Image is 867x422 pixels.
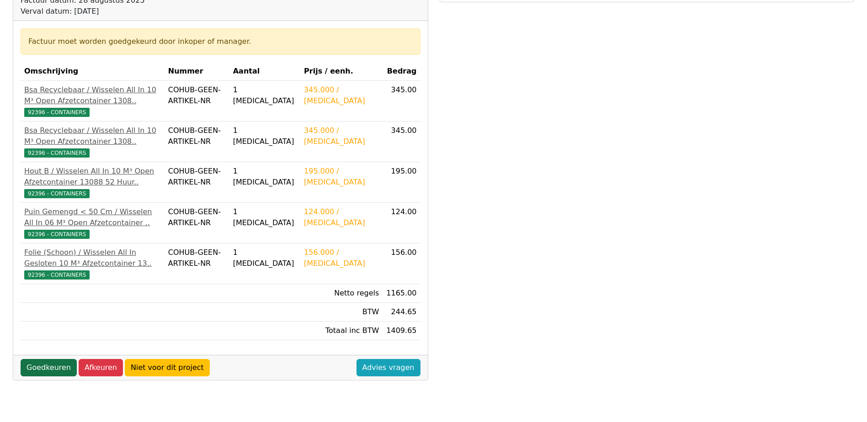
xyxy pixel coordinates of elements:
[24,125,161,158] a: Bsa Recyclebaar / Wisselen All In 10 M³ Open Afzetcontainer 1308..92396 - CONTAINERS
[24,84,161,117] a: Bsa Recyclebaar / Wisselen All In 10 M³ Open Afzetcontainer 1308..92396 - CONTAINERS
[233,247,297,269] div: 1 [MEDICAL_DATA]
[125,359,210,376] a: Niet voor dit project
[21,359,77,376] a: Goedkeuren
[233,84,297,106] div: 1 [MEDICAL_DATA]
[300,303,383,322] td: BTW
[229,62,300,81] th: Aantal
[165,62,229,81] th: Nummer
[300,284,383,303] td: Netto regels
[300,322,383,340] td: Totaal inc BTW
[304,166,379,188] div: 195.000 / [MEDICAL_DATA]
[383,243,420,284] td: 156.00
[28,36,413,47] div: Factuur moet worden goedgekeurd door inkoper of manager.
[383,303,420,322] td: 244.65
[21,6,303,17] div: Verval datum: [DATE]
[24,125,161,147] div: Bsa Recyclebaar / Wisselen All In 10 M³ Open Afzetcontainer 1308..
[383,81,420,121] td: 345.00
[24,148,90,158] span: 92396 - CONTAINERS
[233,206,297,228] div: 1 [MEDICAL_DATA]
[383,284,420,303] td: 1165.00
[383,121,420,162] td: 345.00
[24,206,161,228] div: Puin Gemengd < 50 Cm / Wisselen All In 06 M³ Open Afzetcontainer ..
[165,203,229,243] td: COHUB-GEEN-ARTIKEL-NR
[383,162,420,203] td: 195.00
[165,162,229,203] td: COHUB-GEEN-ARTIKEL-NR
[165,243,229,284] td: COHUB-GEEN-ARTIKEL-NR
[24,84,161,106] div: Bsa Recyclebaar / Wisselen All In 10 M³ Open Afzetcontainer 1308..
[21,62,165,81] th: Omschrijving
[24,189,90,198] span: 92396 - CONTAINERS
[383,62,420,81] th: Bedrag
[24,108,90,117] span: 92396 - CONTAINERS
[356,359,420,376] a: Advies vragen
[24,270,90,280] span: 92396 - CONTAINERS
[165,81,229,121] td: COHUB-GEEN-ARTIKEL-NR
[304,247,379,269] div: 156.000 / [MEDICAL_DATA]
[24,166,161,188] div: Hout B / Wisselen All In 10 M³ Open Afzetcontainer 13088 52 Huur..
[24,206,161,239] a: Puin Gemengd < 50 Cm / Wisselen All In 06 M³ Open Afzetcontainer ..92396 - CONTAINERS
[79,359,123,376] a: Afkeuren
[24,247,161,280] a: Folie (Schoon) / Wisselen All In Gesloten 10 M³ Afzetcontainer 13..92396 - CONTAINERS
[300,62,383,81] th: Prijs / eenh.
[383,203,420,243] td: 124.00
[24,230,90,239] span: 92396 - CONTAINERS
[233,125,297,147] div: 1 [MEDICAL_DATA]
[24,166,161,199] a: Hout B / Wisselen All In 10 M³ Open Afzetcontainer 13088 52 Huur..92396 - CONTAINERS
[24,247,161,269] div: Folie (Schoon) / Wisselen All In Gesloten 10 M³ Afzetcontainer 13..
[165,121,229,162] td: COHUB-GEEN-ARTIKEL-NR
[233,166,297,188] div: 1 [MEDICAL_DATA]
[304,125,379,147] div: 345.000 / [MEDICAL_DATA]
[304,206,379,228] div: 124.000 / [MEDICAL_DATA]
[383,322,420,340] td: 1409.65
[304,84,379,106] div: 345.000 / [MEDICAL_DATA]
